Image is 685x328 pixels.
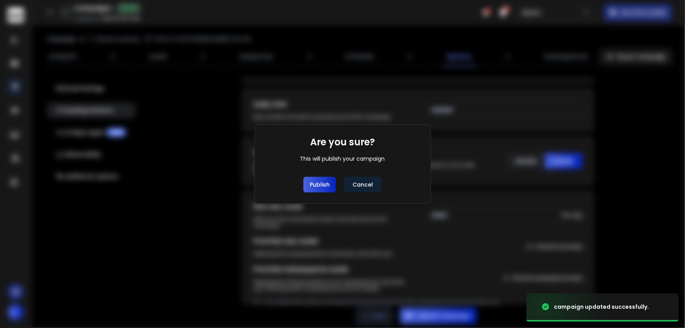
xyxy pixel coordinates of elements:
button: Publish [303,177,336,192]
div: This will publish your campaign [300,155,385,163]
button: Cancel [344,177,382,192]
div: campaign updated successfully. [554,303,649,311]
h1: Are you sure? [310,136,375,148]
